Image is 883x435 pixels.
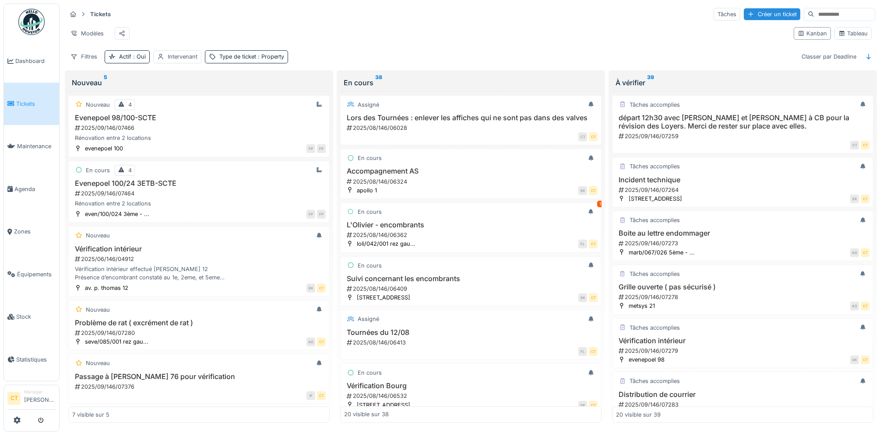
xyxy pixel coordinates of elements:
[4,338,59,381] a: Statistiques
[16,313,56,321] span: Stock
[74,189,326,198] div: 2025/09/146/07464
[74,329,326,337] div: 2025/09/146/07280
[344,328,598,337] h3: Tournées du 12/08
[630,324,680,332] div: Tâches accomplies
[850,195,859,203] div: EK
[16,355,56,364] span: Statistiques
[861,302,869,310] div: CT
[7,389,56,410] a: CT Manager[PERSON_NAME]
[306,144,315,153] div: FP
[578,186,587,195] div: EK
[344,221,598,229] h3: L'Olivier - encombrants
[317,284,326,292] div: CT
[4,83,59,125] a: Tickets
[589,401,598,410] div: CT
[618,400,869,409] div: 2025/09/146/07283
[24,389,56,407] li: [PERSON_NAME]
[744,8,800,20] div: Créer un ticket
[104,77,107,88] sup: 5
[357,240,415,248] div: loli/042/001 rez gau...
[74,255,326,263] div: 2025/06/146/04912
[219,52,284,61] div: Type de ticket
[344,77,598,88] div: En cours
[85,210,149,218] div: even/100/024 3ème - ...
[17,270,56,278] span: Équipements
[67,27,108,40] div: Modèles
[589,132,598,141] div: CT
[14,185,56,193] span: Agenda
[306,284,315,292] div: EK
[861,355,869,364] div: CT
[357,401,410,409] div: [STREET_ADDRESS]
[15,57,56,65] span: Dashboard
[714,8,740,21] div: Tâches
[72,411,109,419] div: 7 visible sur 5
[861,195,869,203] div: CT
[4,168,59,211] a: Agenda
[128,101,132,109] div: 4
[578,401,587,410] div: EK
[317,144,326,153] div: FP
[616,390,869,399] h3: Distribution de courrier
[578,347,587,356] div: FL
[375,77,382,88] sup: 38
[798,29,827,38] div: Kanban
[618,239,869,247] div: 2025/09/146/07273
[86,306,110,314] div: Nouveau
[344,167,598,175] h3: Accompagnement AS
[86,166,110,174] div: En cours
[86,231,110,240] div: Nouveau
[86,101,110,109] div: Nouveau
[306,391,315,400] div: IF
[85,284,128,292] div: av. p. thomas 12
[358,208,382,216] div: En cours
[616,283,869,291] h3: Grille ouverte ( pas sécurisé )
[17,142,56,150] span: Maintenance
[131,53,146,60] span: : Oui
[578,293,587,302] div: EK
[589,347,598,356] div: CT
[72,199,326,208] div: Rénovation entre 2 locations
[344,411,389,419] div: 20 visible sur 38
[597,201,603,207] div: 1
[14,227,56,236] span: Zones
[616,229,869,237] h3: Boite au lettre endommager
[67,50,101,63] div: Filtres
[18,9,45,35] img: Badge_color-CXgf-gQk.svg
[589,240,598,248] div: CT
[838,29,868,38] div: Tableau
[629,248,695,257] div: marb/067/026 5ème - ...
[344,382,598,390] h3: Vérification Bourg
[72,265,326,282] div: Vérification intérieur effectué [PERSON_NAME] 12 Présence d’encombrant constaté au 1e, 2eme, et 5...
[317,210,326,219] div: FP
[358,315,379,323] div: Assigné
[7,392,21,405] li: CT
[346,285,598,293] div: 2025/08/146/06409
[74,383,326,391] div: 2025/09/146/07376
[346,338,598,347] div: 2025/08/146/06413
[317,338,326,346] div: CT
[618,293,869,301] div: 2025/09/146/07278
[346,124,598,132] div: 2025/08/146/06028
[630,270,680,278] div: Tâches accomplies
[346,392,598,400] div: 2025/08/146/06532
[630,216,680,224] div: Tâches accomplies
[72,179,326,188] h3: Evenepoel 100/24 3ETB-SCTE
[647,77,654,88] sup: 39
[87,10,114,18] strong: Tickets
[630,101,680,109] div: Tâches accomplies
[72,372,326,381] h3: Passage à [PERSON_NAME] 76 pour vérification
[630,377,680,385] div: Tâches accomplies
[578,240,587,248] div: FL
[357,293,410,302] div: [STREET_ADDRESS]
[589,293,598,302] div: CT
[358,261,382,270] div: En cours
[358,369,382,377] div: En cours
[344,114,598,122] h3: Lors des Tournées : enlever les affiches qui ne sont pas dans des valves
[4,253,59,296] a: Équipements
[629,355,665,364] div: evenepoel 98
[589,186,598,195] div: CT
[85,338,148,346] div: seve/085/001 rez gau...
[24,389,56,395] div: Manager
[616,77,870,88] div: À vérifier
